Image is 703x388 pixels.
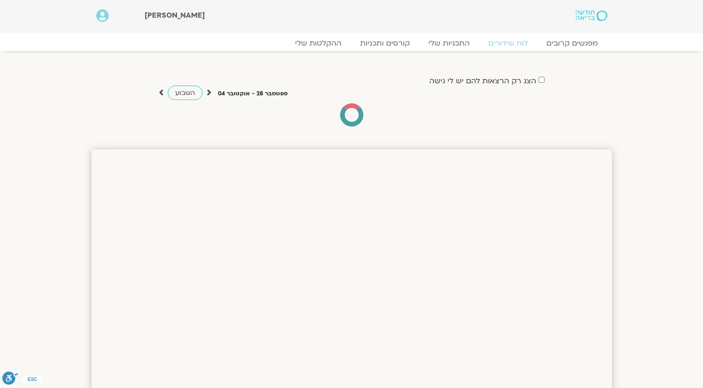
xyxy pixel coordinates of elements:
p: ספטמבר 28 - אוקטובר 04 [218,89,288,99]
a: קורסים ותכניות [351,39,419,48]
span: השבוע [175,88,195,97]
a: לוח שידורים [479,39,537,48]
label: הצג רק הרצאות להם יש לי גישה [429,77,536,85]
a: התכניות שלי [419,39,479,48]
span: [PERSON_NAME] [145,10,205,20]
a: השבוע [168,86,203,100]
a: ההקלטות שלי [286,39,351,48]
nav: Menu [96,39,607,48]
a: מפגשים קרובים [537,39,607,48]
